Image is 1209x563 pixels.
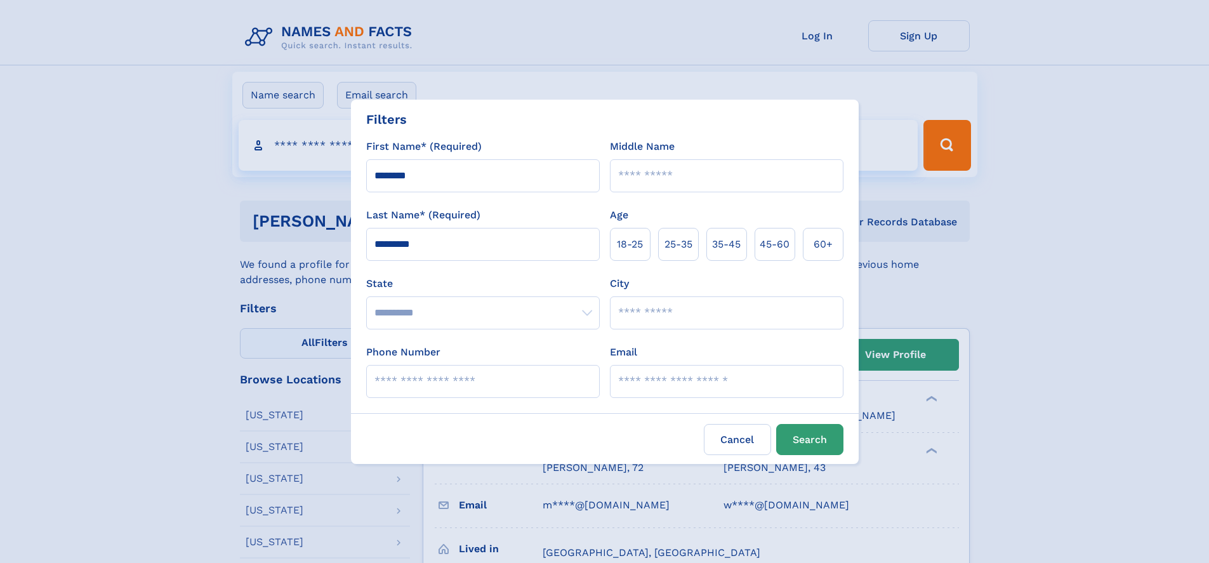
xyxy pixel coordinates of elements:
[814,237,833,252] span: 60+
[366,345,440,360] label: Phone Number
[610,139,675,154] label: Middle Name
[704,424,771,455] label: Cancel
[366,139,482,154] label: First Name* (Required)
[610,276,629,291] label: City
[760,237,789,252] span: 45‑60
[664,237,692,252] span: 25‑35
[617,237,643,252] span: 18‑25
[610,345,637,360] label: Email
[610,208,628,223] label: Age
[366,276,600,291] label: State
[366,208,480,223] label: Last Name* (Required)
[712,237,741,252] span: 35‑45
[366,110,407,129] div: Filters
[776,424,843,455] button: Search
